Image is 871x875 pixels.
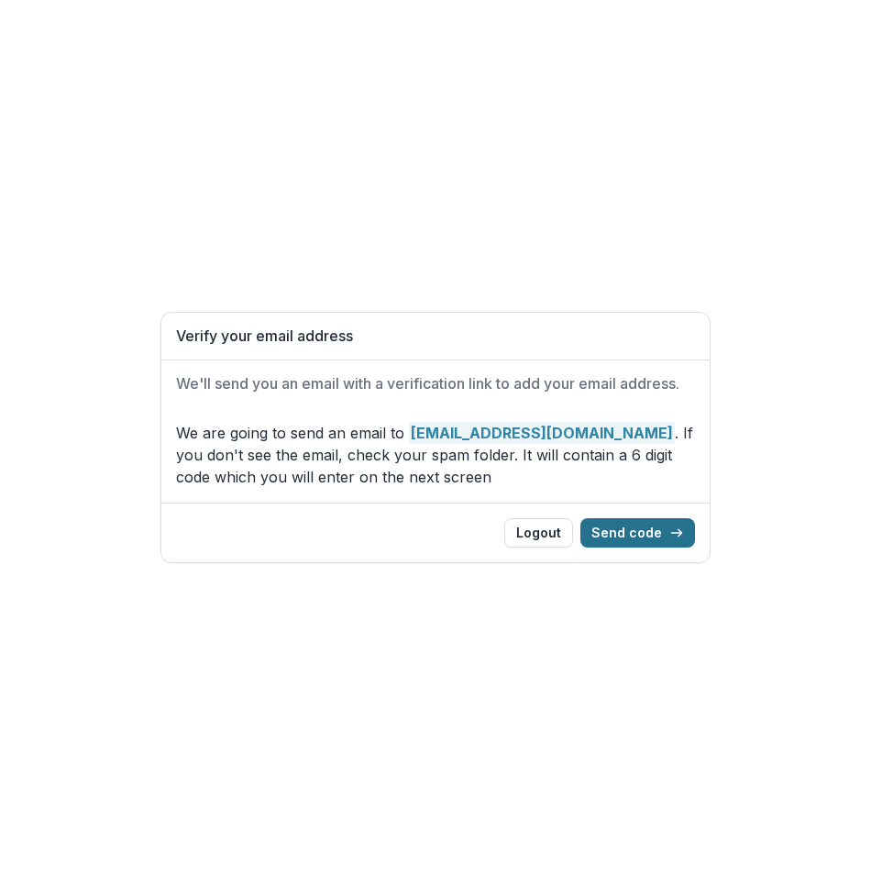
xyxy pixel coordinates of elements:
button: Logout [504,518,573,548]
h1: Verify your email address [176,327,695,345]
p: We are going to send an email to . If you don't see the email, check your spam folder. It will co... [176,422,695,488]
h2: We'll send you an email with a verification link to add your email address. [176,375,695,393]
button: Send code [580,518,695,548]
strong: [EMAIL_ADDRESS][DOMAIN_NAME] [409,422,675,444]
